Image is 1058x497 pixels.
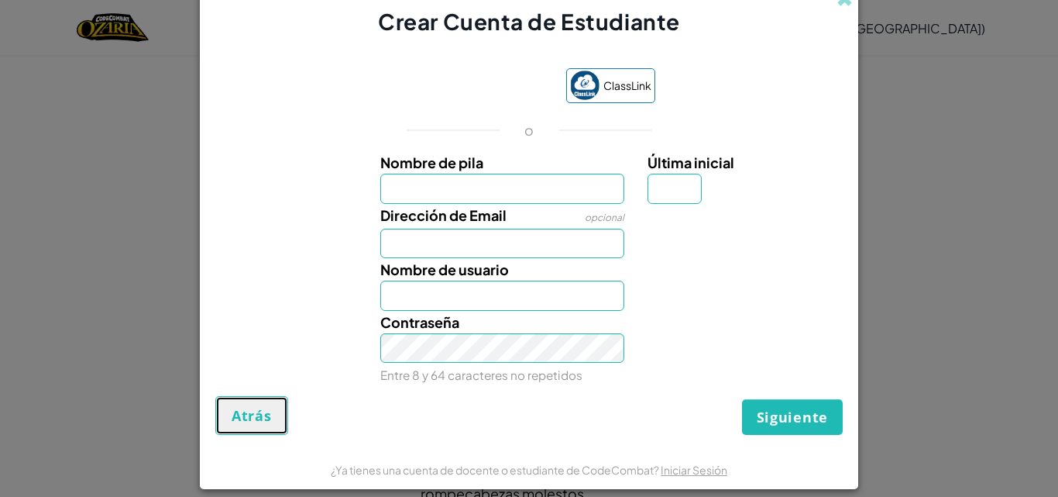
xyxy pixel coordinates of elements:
[380,313,459,331] span: Contraseña
[378,8,680,35] span: Crear Cuenta de Estudiante
[380,206,507,224] span: Dirección de Email
[648,154,734,171] span: Última inicial
[380,368,582,382] small: Entre 8 y 64 caracteres no repetidos
[570,71,599,100] img: classlink-logo-small.png
[331,463,661,477] span: ¿Ya tienes una cuenta de docente o estudiante de CodeCombat?
[742,399,843,435] button: Siguiente
[380,154,483,171] span: Nombre de pila
[603,74,651,97] span: ClassLink
[661,463,727,477] a: Iniciar Sesión
[232,406,272,425] span: Atrás
[757,408,828,426] span: Siguiente
[585,212,624,223] span: opcional
[215,396,288,435] button: Atrás
[396,70,558,104] iframe: Botón de Acceder con Google
[380,261,509,278] span: Nombre de usuario
[524,121,534,140] p: o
